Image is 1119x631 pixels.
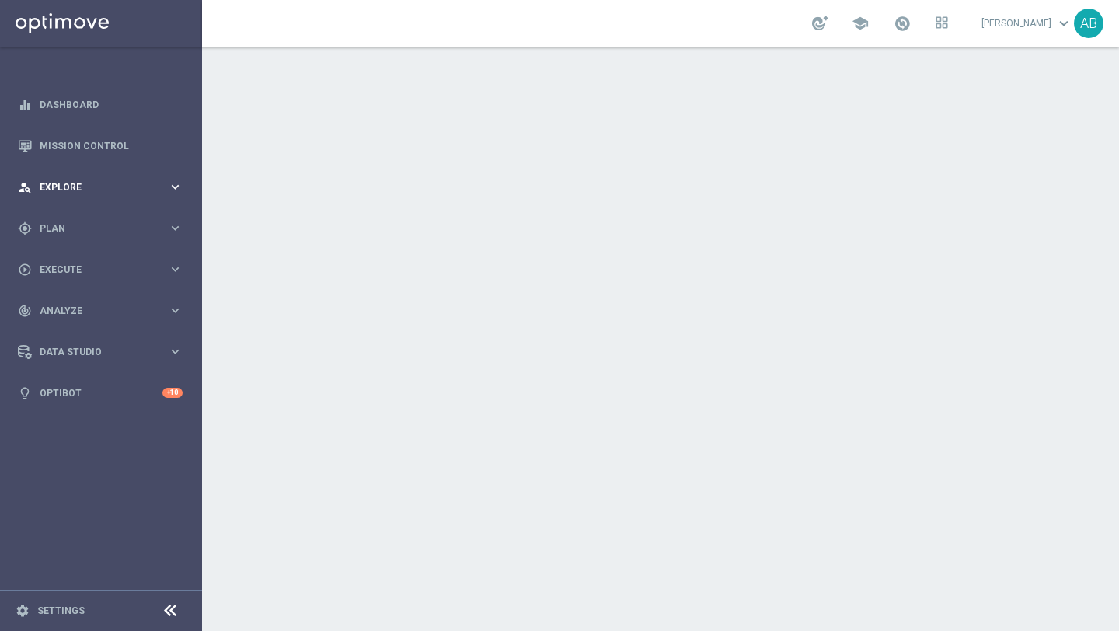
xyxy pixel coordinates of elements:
i: keyboard_arrow_right [168,303,183,318]
div: Explore [18,180,168,194]
i: equalizer [18,98,32,112]
a: Dashboard [40,84,183,125]
div: Analyze [18,304,168,318]
button: play_circle_outline Execute keyboard_arrow_right [17,263,183,276]
div: Mission Control [18,125,183,166]
button: Mission Control [17,140,183,152]
span: Plan [40,224,168,233]
a: [PERSON_NAME]keyboard_arrow_down [980,12,1074,35]
div: Plan [18,221,168,235]
div: Data Studio [18,345,168,359]
div: +10 [162,388,183,398]
i: gps_fixed [18,221,32,235]
span: keyboard_arrow_down [1055,15,1072,32]
span: Explore [40,183,168,192]
span: Data Studio [40,347,168,357]
button: track_changes Analyze keyboard_arrow_right [17,305,183,317]
span: Execute [40,265,168,274]
i: keyboard_arrow_right [168,180,183,194]
button: lightbulb Optibot +10 [17,387,183,399]
button: Data Studio keyboard_arrow_right [17,346,183,358]
a: Mission Control [40,125,183,166]
a: Settings [37,606,85,615]
span: school [852,15,869,32]
i: keyboard_arrow_right [168,221,183,235]
i: person_search [18,180,32,194]
button: equalizer Dashboard [17,99,183,111]
span: Analyze [40,306,168,315]
i: track_changes [18,304,32,318]
div: Execute [18,263,168,277]
i: lightbulb [18,386,32,400]
a: Optibot [40,372,162,413]
div: Dashboard [18,84,183,125]
button: person_search Explore keyboard_arrow_right [17,181,183,193]
div: Optibot [18,372,183,413]
i: keyboard_arrow_right [168,262,183,277]
button: gps_fixed Plan keyboard_arrow_right [17,222,183,235]
i: settings [16,604,30,618]
i: keyboard_arrow_right [168,344,183,359]
i: play_circle_outline [18,263,32,277]
div: AB [1074,9,1103,38]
